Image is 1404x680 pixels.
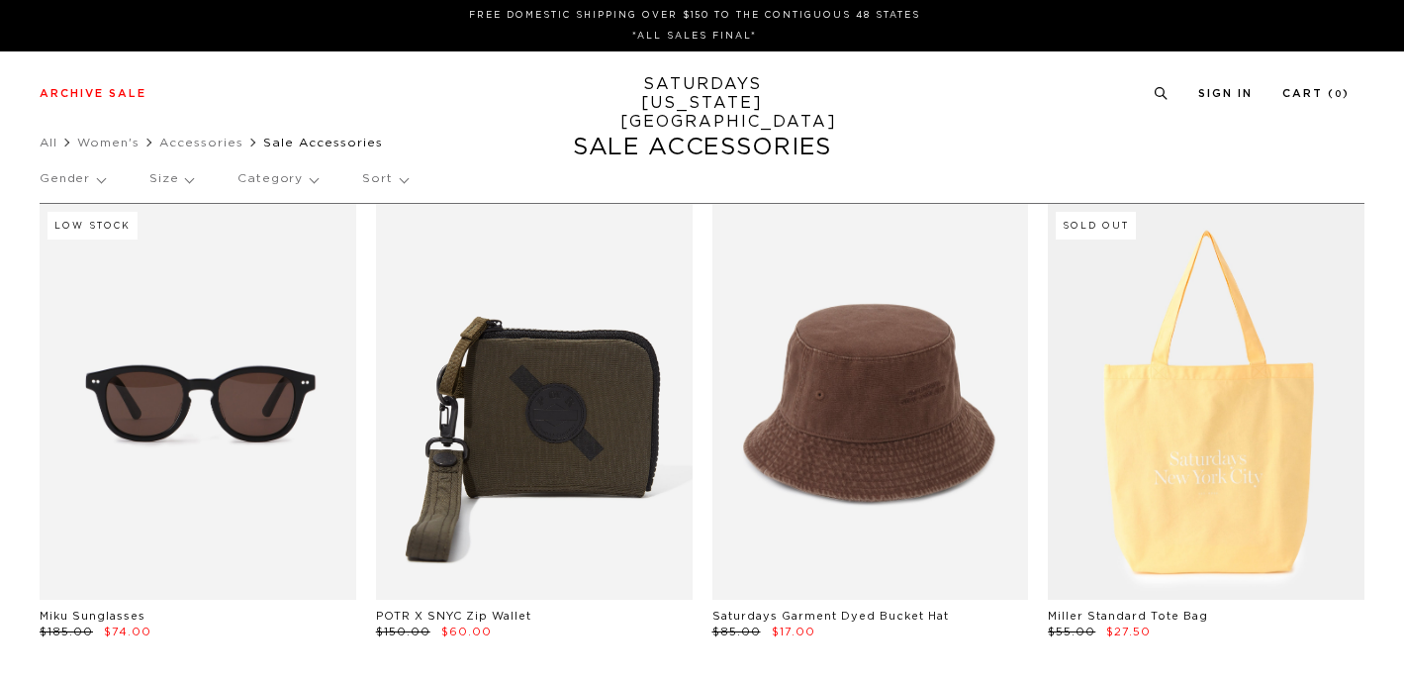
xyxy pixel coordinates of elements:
a: All [40,137,57,148]
a: Sign In [1198,88,1253,99]
div: Low Stock [47,212,138,240]
span: $74.00 [104,627,151,637]
span: $185.00 [40,627,93,637]
span: $17.00 [772,627,815,637]
a: Women's [77,137,140,148]
p: Category [237,156,318,202]
span: $55.00 [1048,627,1095,637]
span: Sale Accessories [263,137,383,148]
div: Sold Out [1056,212,1136,240]
a: Accessories [159,137,243,148]
p: FREE DOMESTIC SHIPPING OVER $150 TO THE CONTIGUOUS 48 STATES [47,8,1342,23]
a: Saturdays Garment Dyed Bucket Hat [712,611,949,622]
p: Sort [362,156,407,202]
a: Cart (0) [1282,88,1350,99]
span: $27.50 [1106,627,1151,637]
p: Size [149,156,193,202]
a: POTR X SNYC Zip Wallet [376,611,531,622]
a: Archive Sale [40,88,146,99]
span: $85.00 [712,627,761,637]
small: 0 [1335,90,1343,99]
a: SATURDAYS[US_STATE][GEOGRAPHIC_DATA] [620,75,784,132]
p: Gender [40,156,105,202]
span: $60.00 [441,627,492,637]
a: Miller Standard Tote Bag [1048,611,1208,622]
p: *ALL SALES FINAL* [47,29,1342,44]
a: Miku Sunglasses [40,611,145,622]
span: $150.00 [376,627,430,637]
